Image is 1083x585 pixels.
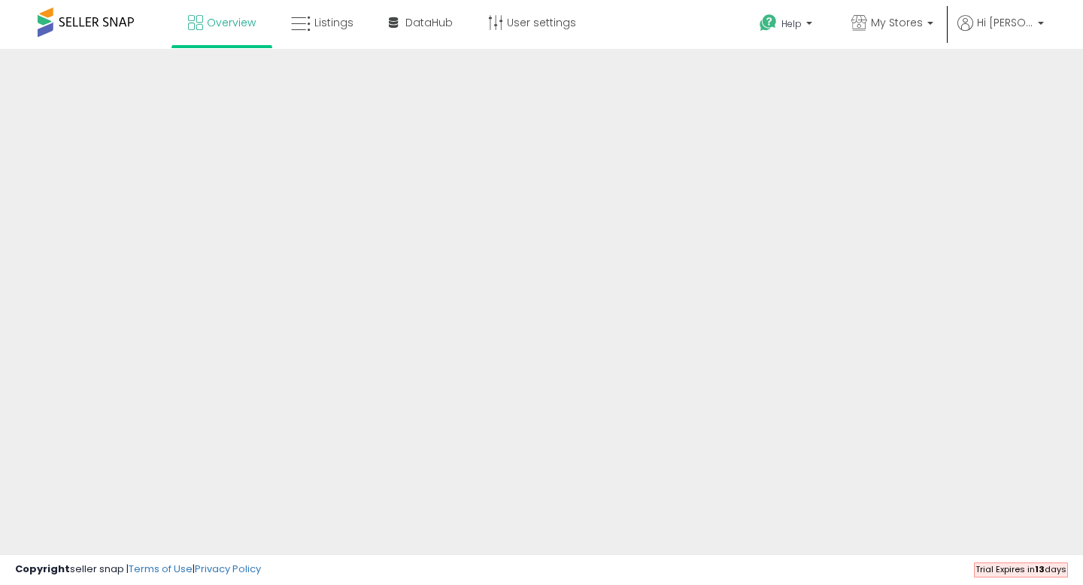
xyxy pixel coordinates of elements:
a: Privacy Policy [195,562,261,576]
span: Listings [314,15,353,30]
span: Hi [PERSON_NAME] [977,15,1033,30]
a: Hi [PERSON_NAME] [957,15,1044,49]
span: Overview [207,15,256,30]
div: seller snap | | [15,562,261,577]
span: My Stores [871,15,923,30]
span: Trial Expires in days [975,563,1066,575]
strong: Copyright [15,562,70,576]
a: Help [748,2,827,49]
b: 13 [1035,563,1045,575]
span: Help [781,17,802,30]
i: Get Help [759,14,778,32]
a: Terms of Use [129,562,193,576]
span: DataHub [405,15,453,30]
